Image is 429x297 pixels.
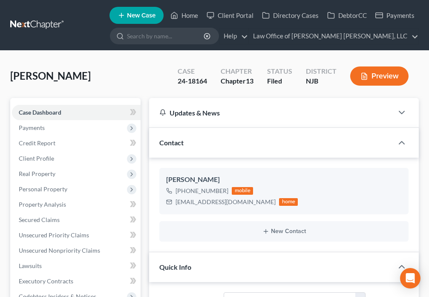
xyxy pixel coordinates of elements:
a: Executory Contracts [12,274,141,289]
span: Credit Report [19,139,55,147]
a: Client Portal [202,8,258,23]
div: Open Intercom Messenger [400,268,420,288]
input: Search by name... [127,28,205,44]
button: Preview [350,66,409,86]
span: 13 [246,77,253,85]
div: Chapter [221,66,253,76]
div: home [279,198,298,206]
span: Payments [19,124,45,131]
button: New Contact [166,228,402,235]
span: Unsecured Priority Claims [19,231,89,239]
div: [PHONE_NUMBER] [176,187,228,195]
a: Home [166,8,202,23]
span: Executory Contracts [19,277,73,285]
span: Lawsuits [19,262,42,269]
a: Lawsuits [12,258,141,274]
a: Property Analysis [12,197,141,212]
div: Updates & News [159,108,383,117]
div: 24-18164 [178,76,207,86]
div: [EMAIL_ADDRESS][DOMAIN_NAME] [176,198,276,206]
div: District [306,66,337,76]
div: Case [178,66,207,76]
span: Client Profile [19,155,54,162]
a: Help [219,29,248,44]
div: Filed [267,76,292,86]
span: Property Analysis [19,201,66,208]
span: Unsecured Nonpriority Claims [19,247,100,254]
a: Case Dashboard [12,105,141,120]
a: Law Office of [PERSON_NAME] [PERSON_NAME], LLC [249,29,418,44]
div: [PERSON_NAME] [166,175,402,185]
a: Secured Claims [12,212,141,228]
div: mobile [232,187,253,195]
a: Unsecured Nonpriority Claims [12,243,141,258]
a: Credit Report [12,136,141,151]
span: Secured Claims [19,216,60,223]
span: Quick Info [159,263,191,271]
span: New Case [127,12,155,19]
a: Directory Cases [258,8,323,23]
span: Contact [159,138,184,147]
span: [PERSON_NAME] [10,69,91,82]
div: Status [267,66,292,76]
a: DebtorCC [323,8,371,23]
a: Payments [371,8,419,23]
span: Real Property [19,170,55,177]
div: Chapter [221,76,253,86]
span: Personal Property [19,185,67,193]
span: Case Dashboard [19,109,61,116]
a: Unsecured Priority Claims [12,228,141,243]
div: NJB [306,76,337,86]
